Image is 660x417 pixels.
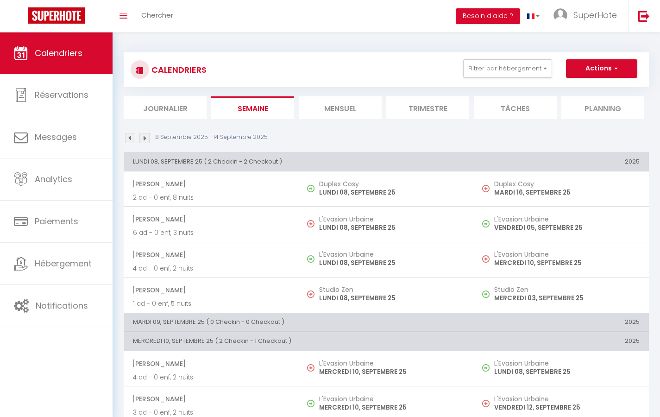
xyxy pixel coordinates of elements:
h5: L'Evasion Urbaine [494,395,640,403]
p: MERCREDI 10, SEPTEMBRE 25 [494,258,640,268]
h5: Duplex Cosy [319,180,465,188]
p: MERCREDI 10, SEPTEMBRE 25 [319,367,465,377]
p: LUNDI 08, SEPTEMBRE 25 [494,367,640,377]
img: Super Booking [28,7,85,24]
li: Semaine [211,96,294,119]
p: 2 ad - 0 enf, 8 nuits [133,193,289,202]
p: LUNDI 08, SEPTEMBRE 25 [319,223,465,233]
span: [PERSON_NAME] [132,355,289,373]
img: ... [553,8,567,22]
th: 2025 [474,313,649,331]
h5: L'Evasion Urbaine [319,215,465,223]
span: Chercher [141,10,173,20]
img: NO IMAGE [307,364,314,372]
th: MARDI 09, SEPTEMBRE 25 ( 0 Checkin - 0 Checkout ) [124,313,474,331]
h5: L'Evasion Urbaine [319,395,465,403]
h5: L'Evasion Urbaine [494,360,640,367]
span: Notifications [36,300,88,311]
span: Paiements [35,215,78,227]
p: MARDI 16, SEPTEMBRE 25 [494,188,640,197]
img: NO IMAGE [307,220,314,227]
th: 2025 [474,332,649,351]
li: Tâches [474,96,557,119]
h5: Studio Zen [494,286,640,293]
img: NO IMAGE [482,255,490,263]
span: Calendriers [35,47,82,59]
th: MERCREDI 10, SEPTEMBRE 25 ( 2 Checkin - 1 Checkout ) [124,332,474,351]
li: Mensuel [299,96,382,119]
p: 1 ad - 0 enf, 5 nuits [133,299,289,309]
span: Messages [35,131,77,143]
img: NO IMAGE [307,291,314,298]
p: LUNDI 08, SEPTEMBRE 25 [319,188,465,197]
h5: L'Evasion Urbaine [494,251,640,258]
span: Hébergement [35,258,92,269]
p: 6 ad - 0 enf, 3 nuits [133,228,289,238]
p: MERCREDI 03, SEPTEMBRE 25 [494,293,640,303]
span: SuperHote [573,9,617,21]
p: 4 ad - 0 enf, 2 nuits [133,264,289,273]
img: NO IMAGE [482,185,490,192]
img: NO IMAGE [482,291,490,298]
button: Actions [566,59,637,78]
th: LUNDI 08, SEPTEMBRE 25 ( 2 Checkin - 2 Checkout ) [124,152,474,171]
button: Ouvrir le widget de chat LiveChat [7,4,35,32]
h5: L'Evasion Urbaine [319,251,465,258]
th: 2025 [474,152,649,171]
h5: Studio Zen [319,286,465,293]
h5: Duplex Cosy [494,180,640,188]
button: Besoin d'aide ? [456,8,520,24]
p: 8 Septembre 2025 - 14 Septembre 2025 [155,133,268,142]
li: Trimestre [386,96,469,119]
span: [PERSON_NAME] [132,210,289,228]
span: Analytics [35,173,72,185]
li: Journalier [124,96,207,119]
span: Réservations [35,89,88,101]
img: NO IMAGE [482,220,490,227]
p: LUNDI 08, SEPTEMBRE 25 [319,258,465,268]
h3: CALENDRIERS [149,59,207,80]
span: [PERSON_NAME] [132,281,289,299]
li: Planning [561,96,644,119]
p: VENDREDI 12, SEPTEMBRE 25 [494,403,640,412]
span: [PERSON_NAME] [132,390,289,408]
p: VENDREDI 05, SEPTEMBRE 25 [494,223,640,233]
span: [PERSON_NAME] [132,246,289,264]
p: 4 ad - 0 enf, 2 nuits [133,373,289,382]
span: [PERSON_NAME] [132,175,289,193]
h5: L'Evasion Urbaine [494,215,640,223]
img: NO IMAGE [482,400,490,407]
h5: L'Evasion Urbaine [319,360,465,367]
button: Filtrer par hébergement [463,59,552,78]
img: NO IMAGE [482,364,490,372]
img: logout [638,10,650,22]
p: MERCREDI 10, SEPTEMBRE 25 [319,403,465,412]
p: LUNDI 08, SEPTEMBRE 25 [319,293,465,303]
